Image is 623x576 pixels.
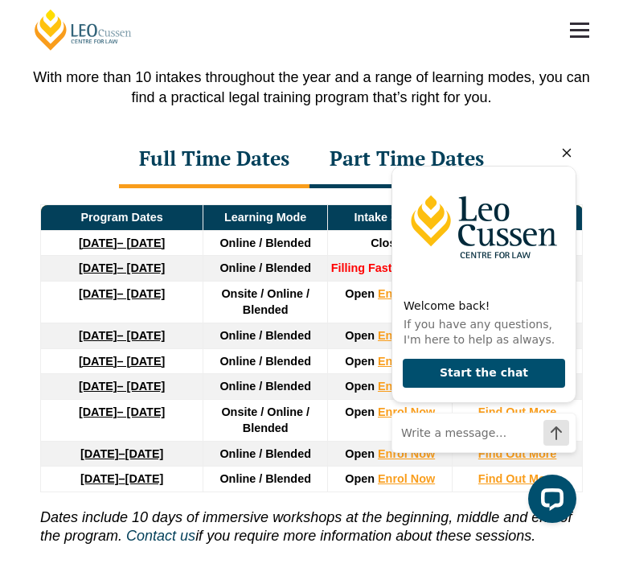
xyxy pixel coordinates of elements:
span: Open [345,380,375,393]
p: if you require more information about these sessions. [40,492,583,546]
a: [DATE]– [DATE] [79,355,165,368]
span: Onsite / Online / Blended [221,405,309,435]
span: Open [345,287,375,300]
span: Online / Blended [219,261,311,274]
span: Online / Blended [219,472,311,485]
span: Online / Blended [219,355,311,368]
a: [DATE]– [DATE] [79,287,165,300]
td: Program Dates [41,205,203,231]
strong: Filling Fast [331,261,392,274]
div: Full Time Dates [119,132,309,188]
span: Open [345,447,375,460]
span: Online / Blended [219,447,311,460]
a: [DATE]– [DATE] [79,380,165,393]
strong: [DATE] [79,355,117,368]
a: [DATE]– [DATE] [79,237,165,249]
strong: [DATE] [79,237,117,249]
iframe: LiveChat chat widget [379,136,583,536]
a: Contact us [126,528,195,544]
a: [DATE]–[DATE] [80,447,163,460]
strong: [DATE] [79,329,117,342]
a: [DATE]–[DATE] [80,472,163,485]
a: [DATE]– [DATE] [79,405,165,418]
a: [DATE]– [DATE] [79,329,165,342]
div: Part Time Dates [309,132,504,188]
p: With more than 10 intakes throughout the year and a range of learning modes, you can find a pract... [24,68,599,108]
span: Open [345,329,375,342]
span: Onsite / Online / Blended [221,287,309,317]
strong: [DATE] [79,287,117,300]
span: Online / Blended [219,329,311,342]
strong: [DATE] [79,405,117,418]
i: Dates include 10 days of immersive workshops at the beginning, middle and end of the program. [40,509,572,544]
span: [DATE] [125,447,164,460]
span: Closed [371,237,409,249]
td: Intake Status [328,205,453,231]
a: [PERSON_NAME] Centre for Law [32,8,134,51]
span: Open [345,472,375,485]
span: Online / Blended [219,237,311,249]
td: Learning Mode [203,205,328,231]
span: Online / Blended [219,380,311,393]
a: [DATE]– [DATE] [79,261,165,274]
strong: [DATE] [80,472,119,485]
span: [DATE] [125,472,164,485]
strong: [DATE] [79,261,117,274]
strong: [DATE] [79,380,117,393]
span: Open [345,405,375,418]
span: Open [345,355,375,368]
strong: [DATE] [80,447,119,460]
